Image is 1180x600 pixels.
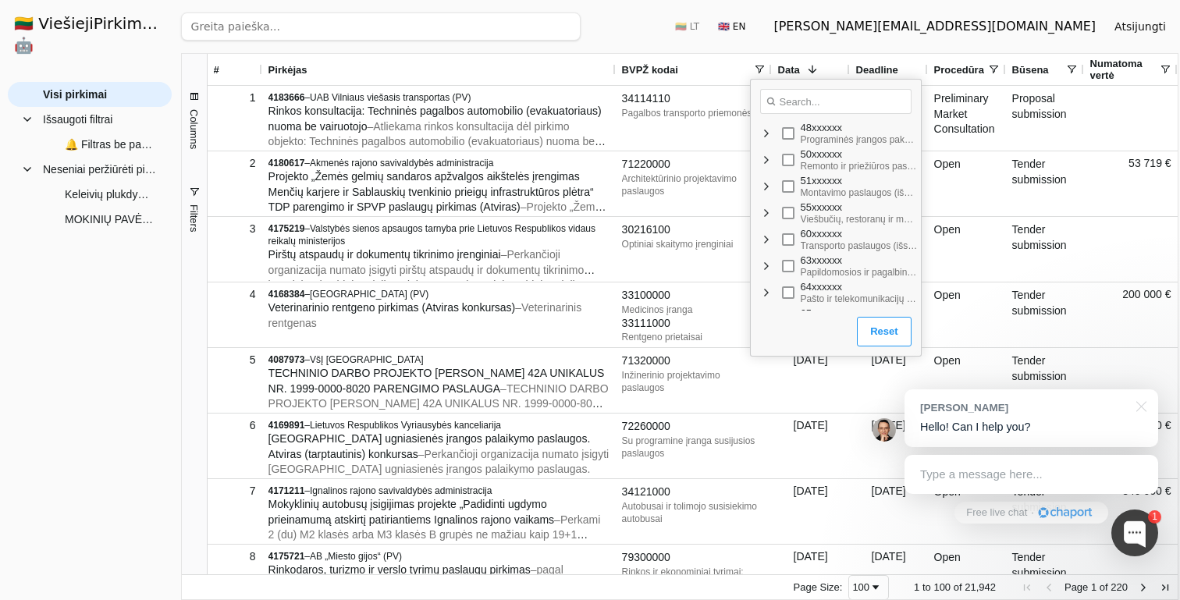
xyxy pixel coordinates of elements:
div: Tender submission [1006,151,1084,216]
div: Open [928,479,1006,544]
span: – Atliekama rinkos konsultacija dėl pirkimo objekto: Techninės pagalbos automobilio (evakuatoriau... [268,120,607,301]
div: Autobusai ir tolimojo susisiekimo autobusai [622,500,766,525]
span: AB „Miesto gijos“ (PV) [310,551,402,562]
div: 4 [214,283,256,306]
span: Page [1064,581,1088,593]
span: 220 [1111,581,1128,593]
div: 1 [214,87,256,109]
span: BVPŽ kodai [622,64,678,76]
div: Tender submission [1006,217,1084,282]
span: – TECHNINIO DARBO PROJEKTO [PERSON_NAME] 42A UNIKALUS NR. 1999-0000-8020 PARENGIMO PASLAUGA - 1 K... [268,382,609,425]
div: 200 000 € [1084,282,1178,347]
div: 2 [214,152,256,175]
div: 34114110 [622,91,766,107]
button: 🇬🇧 EN [709,14,755,39]
span: 🔔 Filtras be pavadinimo [65,133,156,156]
span: Mokyklinių autobusų įsigijimas projekte „Padidinti ugdymo prieinamumą atskirtį patiriantiems Igna... [268,498,555,526]
div: 55xxxxxx [801,201,937,213]
div: [DATE] [850,348,928,413]
span: Lietuvos Respublikos Vyriausybės kanceliarija [310,420,501,431]
div: – [268,91,610,104]
div: – [268,353,610,366]
span: Columns [188,109,200,149]
div: 48xxxxxx [801,122,937,133]
div: Papildomosios ir pagalbinės transporto paslaugos; kelionių agentūrų paslaugos [801,266,918,279]
div: Transporto paslaugos (išskyrus atliekų išvežimo transportą) [801,240,918,252]
span: Free live chat [966,506,1027,520]
span: 4169891 [268,420,305,431]
div: Type a message here... [905,455,1158,494]
span: Valstybės sienos apsaugos tarnyba prie Lietuvos Respublikos vidaus reikalų ministerijos [268,223,595,247]
div: 53 719 € [1084,151,1178,216]
div: Page Size [848,575,889,600]
div: Su programine įranga susijusios paslaugos [622,435,766,460]
span: 21,942 [965,581,996,593]
div: 34121000 [622,485,766,500]
div: [DATE] [772,414,850,478]
div: 100 [852,581,869,593]
span: VšĮ [GEOGRAPHIC_DATA] [310,354,424,365]
span: of [954,581,962,593]
span: Rinkos konsultacija: Techninės pagalbos automobilio (evakuatoriaus) nuoma be vairuotojo [268,105,602,133]
div: Open [928,282,1006,347]
div: 65xxxxxx [801,307,919,319]
span: UAB Vilniaus viešasis transportas (PV) [310,92,471,103]
span: Pirštų atspaudų ir dokumentų tikrinimo įrenginiai [268,248,501,261]
span: TECHNINIO DARBO PROJEKTO [PERSON_NAME] 42A UNIKALUS NR. 1999-0000-8020 PARENGIMO PASLAUGA [268,367,605,395]
span: Filters [188,204,200,232]
span: Ignalinos rajono savivaldybės administracija [310,485,492,496]
span: Pirkėjas [268,64,307,76]
div: 79300000 [622,550,766,566]
div: Optiniai skaitymo įrenginiai [622,238,766,250]
div: 64xxxxxx [801,281,937,293]
div: – [268,222,610,247]
div: 30216100 [622,222,766,238]
span: 4168384 [268,289,305,300]
div: Open [928,151,1006,216]
input: Greita paieška... [181,12,581,41]
span: – Perkančioji organizacija numato įsigyti [GEOGRAPHIC_DATA] ugniasienės įrangos palaikymo paslaugas. [268,448,610,476]
div: [DATE] [850,479,928,544]
input: Search filter values [760,89,912,114]
span: 4171211 [268,485,305,496]
span: Būsena [1012,64,1049,76]
div: 3 [214,218,256,240]
div: – [268,157,610,169]
div: – [268,550,610,563]
div: Column Filter [750,79,922,357]
div: Rinkos ir ekonominiai tyrimai; apklausos ir statistika [622,566,766,591]
span: 4183666 [268,92,305,103]
button: Reset [857,317,911,346]
span: 4175721 [268,551,305,562]
p: Hello! Can I help you? [920,419,1143,435]
div: 50xxxxxx [801,148,937,160]
div: Previous Page [1043,581,1055,594]
span: 4180617 [268,158,305,169]
span: 4087973 [268,354,305,365]
div: Open [928,217,1006,282]
div: Next Page [1137,581,1150,594]
div: 6 [214,414,256,437]
div: 8 [214,545,256,568]
span: 1 [1091,581,1096,593]
div: 5 [214,349,256,371]
div: Architektūrinio projektavimo paslaugos [622,172,766,197]
span: [GEOGRAPHIC_DATA] (PV) [310,289,428,300]
div: 1 [1148,510,1161,524]
span: Procedūra [934,64,984,76]
div: 60xxxxxx [801,228,937,240]
span: Rinkodaros, turizmo ir verslo tyrimų paslaugų pirkimas [268,563,531,576]
div: Pagalbos transporto priemonės [622,107,766,119]
span: 4175219 [268,223,305,234]
div: Pašto ir telekomunikacijų paslaugos [801,293,918,305]
button: Atsijungti [1102,12,1178,41]
div: Tender submission [1006,282,1084,347]
div: Viešbučių, restoranų ir mažmeninės prekybos paslaugos [801,213,918,225]
span: Visi pirkimai [43,83,107,106]
div: [PERSON_NAME][EMAIL_ADDRESS][DOMAIN_NAME] [773,17,1096,36]
div: – [268,419,610,431]
span: Akmenės rajono savivaldybės administracija [310,158,493,169]
div: · [1031,506,1034,520]
div: Preliminary Market Consultation [928,86,1006,151]
img: Jonas [873,418,896,442]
